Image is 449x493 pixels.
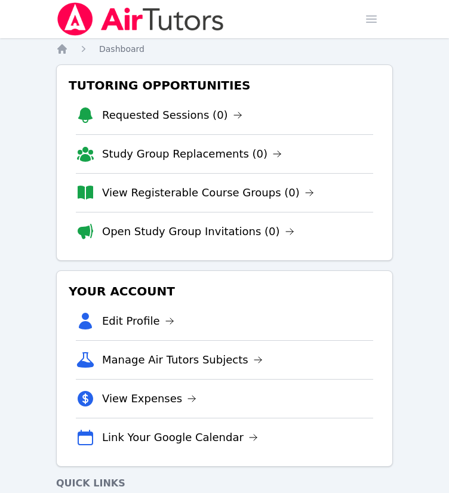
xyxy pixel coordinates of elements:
a: View Registerable Course Groups (0) [102,184,314,201]
a: Manage Air Tutors Subjects [102,352,263,368]
h3: Your Account [66,281,383,302]
a: Link Your Google Calendar [102,429,258,446]
a: Dashboard [99,43,144,55]
a: View Expenses [102,390,196,407]
h3: Tutoring Opportunities [66,75,383,96]
a: Open Study Group Invitations (0) [102,223,294,240]
span: Dashboard [99,44,144,54]
a: Study Group Replacements (0) [102,146,282,162]
nav: Breadcrumb [56,43,393,55]
a: Edit Profile [102,313,174,329]
img: Air Tutors [56,2,225,36]
a: Requested Sessions (0) [102,107,242,124]
h4: Quick Links [56,476,393,491]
